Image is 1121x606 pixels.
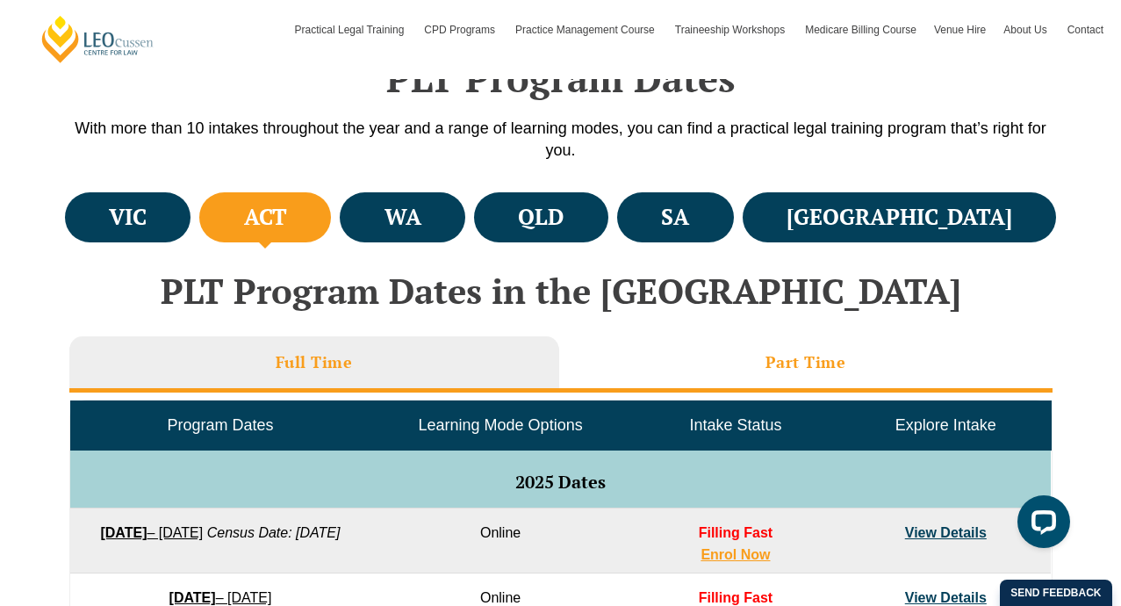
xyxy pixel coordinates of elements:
[167,416,273,434] span: Program Dates
[286,4,416,55] a: Practical Legal Training
[905,590,987,605] a: View Details
[699,590,772,605] span: Filling Fast
[419,416,583,434] span: Learning Mode Options
[276,352,353,372] h3: Full Time
[61,56,1061,100] h2: PLT Program Dates
[244,203,287,232] h4: ACT
[701,547,770,562] a: Enrol Now
[415,4,507,55] a: CPD Programs
[61,118,1061,162] p: With more than 10 intakes throughout the year and a range of learning modes, you can find a pract...
[765,352,846,372] h3: Part Time
[384,203,421,232] h4: WA
[905,525,987,540] a: View Details
[787,203,1012,232] h4: [GEOGRAPHIC_DATA]
[666,4,796,55] a: Traineeship Workshops
[699,525,772,540] span: Filling Fast
[100,525,203,540] a: [DATE]– [DATE]
[40,14,156,64] a: [PERSON_NAME] Centre for Law
[1003,488,1077,562] iframe: LiveChat chat widget
[515,470,606,494] span: 2025 Dates
[995,4,1058,55] a: About Us
[370,509,630,574] td: Online
[661,203,689,232] h4: SA
[895,416,996,434] span: Explore Intake
[507,4,666,55] a: Practice Management Course
[925,4,995,55] a: Venue Hire
[1059,4,1112,55] a: Contact
[169,590,272,605] a: [DATE]– [DATE]
[169,590,216,605] strong: [DATE]
[689,416,781,434] span: Intake Status
[207,525,341,540] em: Census Date: [DATE]
[109,203,147,232] h4: VIC
[100,525,147,540] strong: [DATE]
[61,271,1061,310] h2: PLT Program Dates in the [GEOGRAPHIC_DATA]
[518,203,564,232] h4: QLD
[796,4,925,55] a: Medicare Billing Course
